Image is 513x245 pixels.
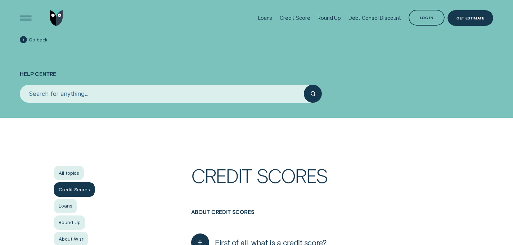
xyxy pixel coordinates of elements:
h3: About credit scores [191,209,459,229]
a: All topics [54,166,84,180]
button: Open Menu [18,10,34,26]
div: Loans [258,15,272,21]
a: Go back [20,36,48,43]
img: Wisr [50,10,63,26]
button: Submit your search query. [304,85,322,103]
a: Round Up [54,215,85,230]
div: Credit Score [280,15,310,21]
h1: Help Centre [20,44,493,85]
a: Loans [54,199,77,213]
button: Log in [409,10,445,26]
a: Get Estimate [447,10,493,26]
input: Search for anything... [20,85,304,103]
h1: Credit Scores [191,166,459,209]
span: Go back [29,37,48,43]
a: Credit Scores [54,182,95,197]
div: Round Up [318,15,341,21]
div: Debt Consol Discount [348,15,401,21]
